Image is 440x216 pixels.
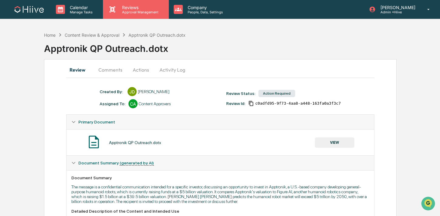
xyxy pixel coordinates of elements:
[103,48,111,56] button: Start new chat
[6,77,11,82] div: 🖐️
[65,5,96,10] p: Calendar
[6,13,111,22] p: How can we help?
[44,32,56,38] div: Home
[4,74,42,85] a: 🖐️Preclearance
[44,77,49,82] div: 🗄️
[71,175,369,180] div: Document Summary
[78,120,115,124] span: Primary Document
[4,86,41,96] a: 🔎Data Lookup
[128,99,138,108] div: CA
[138,89,169,94] div: [PERSON_NAME]
[21,46,100,52] div: Start new chat
[376,5,418,10] p: [PERSON_NAME]
[376,10,418,14] p: Admin • Hiive
[12,76,39,83] span: Preclearance
[127,62,155,77] button: Actions
[6,46,17,57] img: 1746055101610-c473b297-6a78-478c-a979-82029cc54cd1
[315,137,354,148] button: VIEW
[86,134,101,150] img: Document Icon
[66,62,94,77] button: Review
[226,91,255,96] div: Review Status:
[50,76,75,83] span: Attestations
[100,89,124,94] div: Created By: ‎ ‎
[255,101,341,106] span: c0adfd95-9f73-4aa8-a448-163fa0a3f3c7
[15,6,44,13] img: logo
[120,160,154,166] u: (generated by AI)
[109,140,161,145] div: Apptronik QP Outreach.dotx
[183,5,226,10] p: Company
[66,62,374,77] div: secondary tabs example
[6,89,11,93] div: 🔎
[12,88,38,94] span: Data Lookup
[128,87,137,96] div: JD
[226,101,245,106] div: Review Id:
[155,62,190,77] button: Activity Log
[421,196,437,212] iframe: Open customer support
[71,184,369,204] p: The message is a confidential communication intended for a specific investor, discussing an oppor...
[117,10,162,14] p: Approval Management
[67,156,374,170] div: Document Summary (generated by AI)
[60,103,73,107] span: Pylon
[65,10,96,14] p: Manage Tasks
[44,38,440,54] div: Apptronik QP Outreach.dotx
[183,10,226,14] p: People, Data, Settings
[43,103,73,107] a: Powered byPylon
[71,209,369,214] div: Detailed Description of the Content and Intended Use
[139,101,171,106] div: Content Approvers
[42,74,78,85] a: 🗄️Attestations
[65,32,119,38] div: Content Review & Approval
[21,52,77,57] div: We're available if you need us!
[248,101,254,106] span: Copy Id
[67,129,374,155] div: Primary Document
[258,90,295,97] div: Action Required
[94,62,127,77] button: Comments
[67,115,374,129] div: Primary Document
[117,5,162,10] p: Reviews
[128,32,186,38] div: Apptronik QP Outreach.dotx
[78,160,154,165] span: Document Summary
[100,101,125,106] div: Assigned To:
